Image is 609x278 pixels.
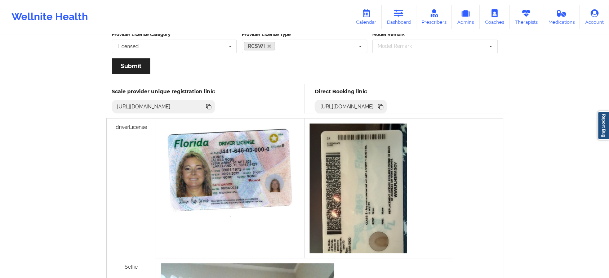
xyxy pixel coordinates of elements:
[315,88,387,95] h5: Direct Booking link:
[416,5,452,29] a: Prescribers
[117,44,139,49] div: Licensed
[543,5,580,29] a: Medications
[597,111,609,140] a: Report Bug
[244,42,275,50] a: RCSWI
[112,58,150,74] button: Submit
[317,103,377,110] div: [URL][DOMAIN_NAME]
[112,31,237,38] label: Provider License Category
[112,88,215,95] h5: Scale provider unique registration link:
[452,5,480,29] a: Admins
[480,5,510,29] a: Coaches
[376,42,422,50] div: Model Remark
[382,5,416,29] a: Dashboard
[310,124,407,253] img: beeb09dc-79a9-4d36-a27f-14b5a582114d_fa9f1c50-e3fe-48f4-af5b-590eb89b4bf3Jones,_A_-_Driver's_Lice...
[161,124,299,218] img: d4e8c11e-1397-4da8-a558-0c39c24fb300_571f606d-d86b-4561-9b55-b1d1a76d69a1Screenshot_2025-03-27_17...
[510,5,543,29] a: Therapists
[114,103,174,110] div: [URL][DOMAIN_NAME]
[107,118,156,258] div: driverLicense
[242,31,367,38] label: Provider License Type
[580,5,609,29] a: Account
[351,5,382,29] a: Calendar
[372,31,498,38] label: Model Remark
